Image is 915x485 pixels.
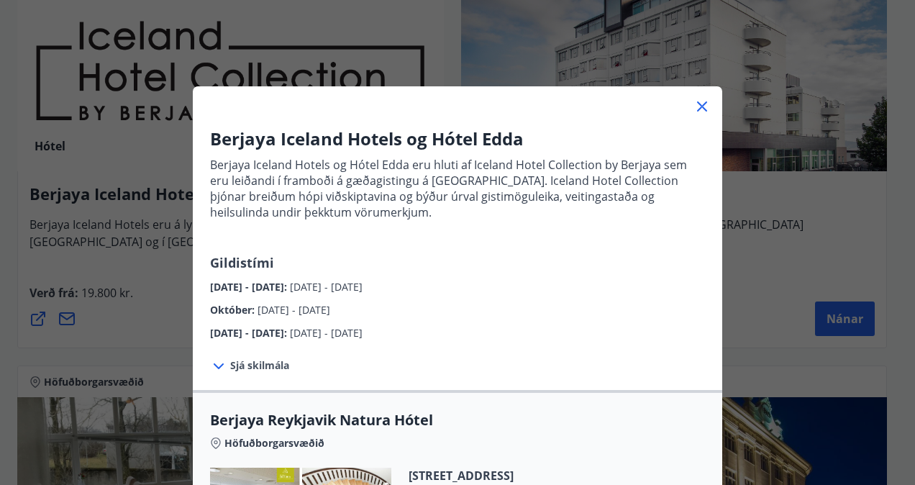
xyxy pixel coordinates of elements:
span: Október : [210,303,258,317]
span: Höfuðborgarsvæðið [224,436,324,450]
h3: Berjaya Iceland Hotels og Hótel Edda [210,127,705,151]
p: Berjaya Iceland Hotels og Hótel Edda eru hluti af Iceland Hotel Collection by Berjaya sem eru lei... [210,157,705,220]
span: Sjá skilmála [230,358,289,373]
span: Berjaya Reykjavik Natura Hótel [210,410,705,430]
span: [DATE] - [DATE] [290,326,363,340]
span: [DATE] - [DATE] [258,303,330,317]
span: [STREET_ADDRESS] [409,468,577,484]
span: [DATE] - [DATE] [290,280,363,294]
span: Gildistími [210,254,274,271]
span: [DATE] - [DATE] : [210,326,290,340]
span: [DATE] - [DATE] : [210,280,290,294]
